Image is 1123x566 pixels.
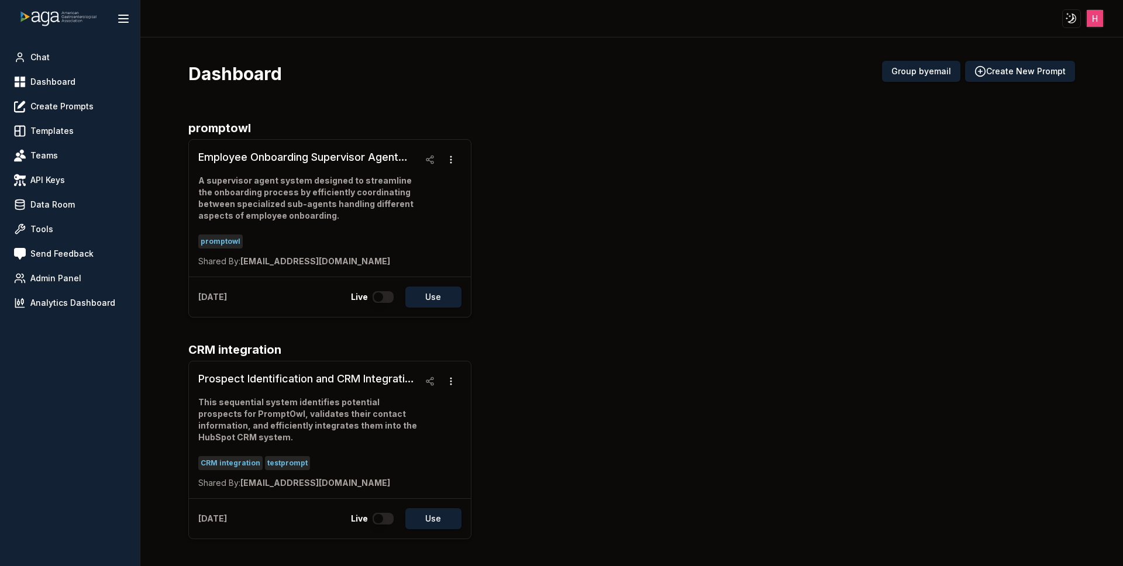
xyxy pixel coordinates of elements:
span: testprompt [265,456,310,470]
a: Create Prompts [9,96,130,117]
span: Templates [30,125,74,137]
h3: Employee Onboarding Supervisor Agent System [198,149,419,165]
a: Send Feedback [9,243,130,264]
span: Teams [30,150,58,161]
a: Use [398,508,461,529]
a: Tools [9,219,130,240]
h3: Dashboard [188,63,282,84]
span: Tools [30,223,53,235]
img: feedback [14,248,26,260]
h2: CRM integration [188,341,1075,358]
p: Live [351,291,368,303]
a: Employee Onboarding Supervisor Agent SystemA supervisor agent system designed to streamline the o... [198,149,419,267]
a: Teams [9,145,130,166]
span: Chat [30,51,50,63]
a: Chat [9,47,130,68]
span: Admin Panel [30,272,81,284]
a: Data Room [9,194,130,215]
p: This sequential system identifies potential prospects for PromptOwl, validates their contact info... [198,396,419,443]
span: CRM integration [198,456,263,470]
span: Analytics Dashboard [30,297,115,309]
p: [DATE] [198,513,227,524]
span: Create Prompts [30,101,94,112]
button: Group byemail [882,61,960,82]
a: Templates [9,120,130,141]
span: Shared By: [198,478,240,488]
p: A supervisor agent system designed to streamline the onboarding process by efficiently coordinati... [198,175,419,222]
a: Admin Panel [9,268,130,289]
a: Analytics Dashboard [9,292,130,313]
img: ACg8ocJJXoBNX9W-FjmgwSseULRJykJmqCZYzqgfQpEi3YodQgNtRg=s96-c [1087,10,1104,27]
a: Prospect Identification and CRM Integration WorkflowThis sequential system identifies potential p... [198,371,419,489]
h3: Prospect Identification and CRM Integration Workflow [198,371,419,387]
p: [EMAIL_ADDRESS][DOMAIN_NAME] [198,477,419,489]
span: API Keys [30,174,65,186]
button: Create New Prompt [965,61,1075,82]
span: Shared By: [198,256,240,266]
span: promptowl [198,234,243,249]
button: Use [405,287,461,308]
span: Dashboard [30,76,75,88]
span: Data Room [30,199,75,210]
a: Dashboard [9,71,130,92]
p: [EMAIL_ADDRESS][DOMAIN_NAME] [198,256,419,267]
h2: promptowl [188,119,1075,137]
button: Use [405,508,461,529]
p: Live [351,513,368,524]
a: API Keys [9,170,130,191]
p: [DATE] [198,291,227,303]
span: Send Feedback [30,248,94,260]
a: Use [398,287,461,308]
